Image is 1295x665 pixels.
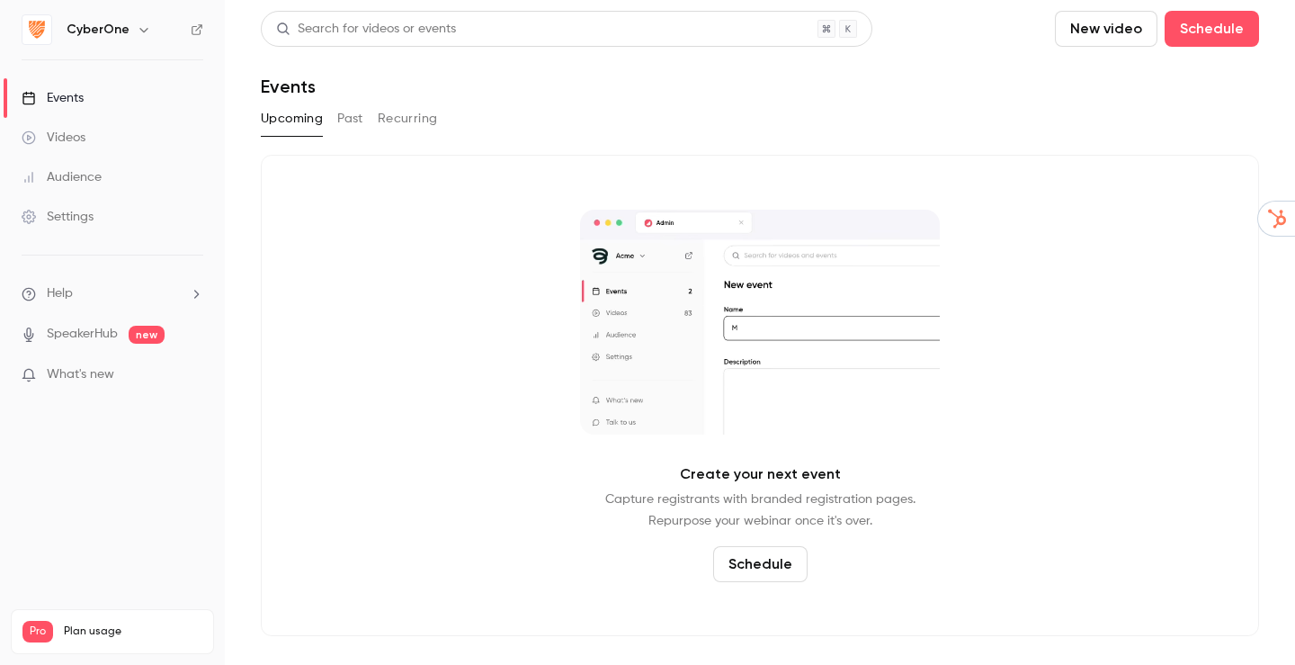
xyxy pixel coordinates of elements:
[22,129,85,147] div: Videos
[261,104,323,133] button: Upcoming
[1165,11,1259,47] button: Schedule
[129,326,165,344] span: new
[47,325,118,344] a: SpeakerHub
[22,208,94,226] div: Settings
[47,365,114,384] span: What's new
[337,104,363,133] button: Past
[605,489,915,532] p: Capture registrants with branded registration pages. Repurpose your webinar once it's over.
[22,89,84,107] div: Events
[261,76,316,97] h1: Events
[680,463,841,485] p: Create your next event
[22,168,102,186] div: Audience
[713,546,808,582] button: Schedule
[378,104,438,133] button: Recurring
[22,15,51,44] img: CyberOne
[22,284,203,303] li: help-dropdown-opener
[67,21,129,39] h6: CyberOne
[276,20,456,39] div: Search for videos or events
[182,367,203,383] iframe: Noticeable Trigger
[47,284,73,303] span: Help
[22,621,53,643] span: Pro
[64,625,202,639] span: Plan usage
[1055,11,1157,47] button: New video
